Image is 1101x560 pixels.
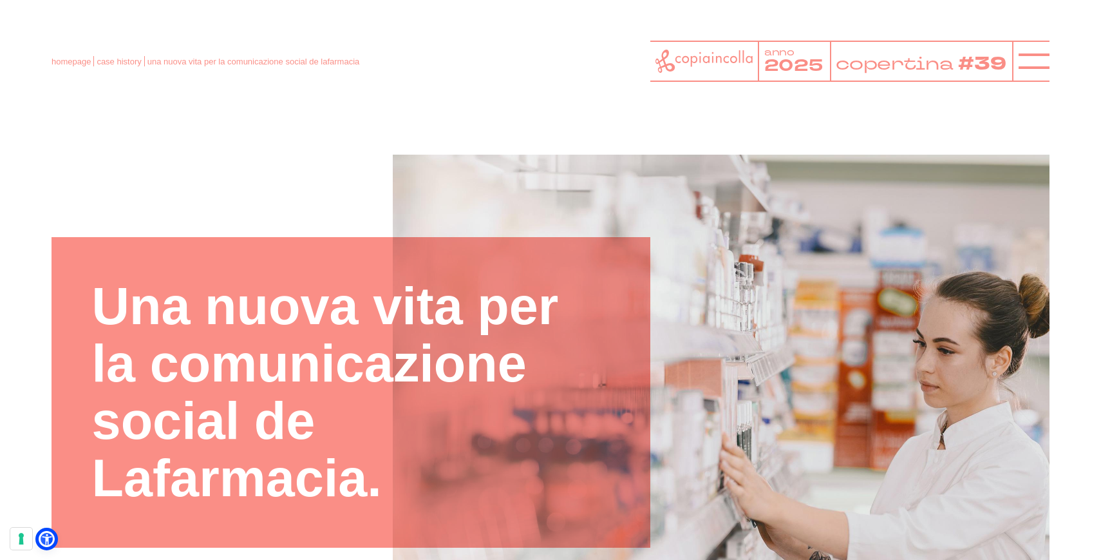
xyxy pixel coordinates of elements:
[10,528,32,550] button: Le tue preferenze relative al consenso per le tecnologie di tracciamento
[39,531,55,547] a: Open Accessibility Menu
[958,52,1006,77] tspan: #39
[147,57,360,66] span: una nuova vita per la comunicazione social de lafarmacia
[92,278,610,507] h1: Una nuova vita per la comunicazione social de Lafarmacia.
[52,57,91,66] a: homepage
[836,52,954,75] tspan: copertina
[764,55,823,77] tspan: 2025
[97,57,141,66] a: case history
[764,46,795,59] tspan: anno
